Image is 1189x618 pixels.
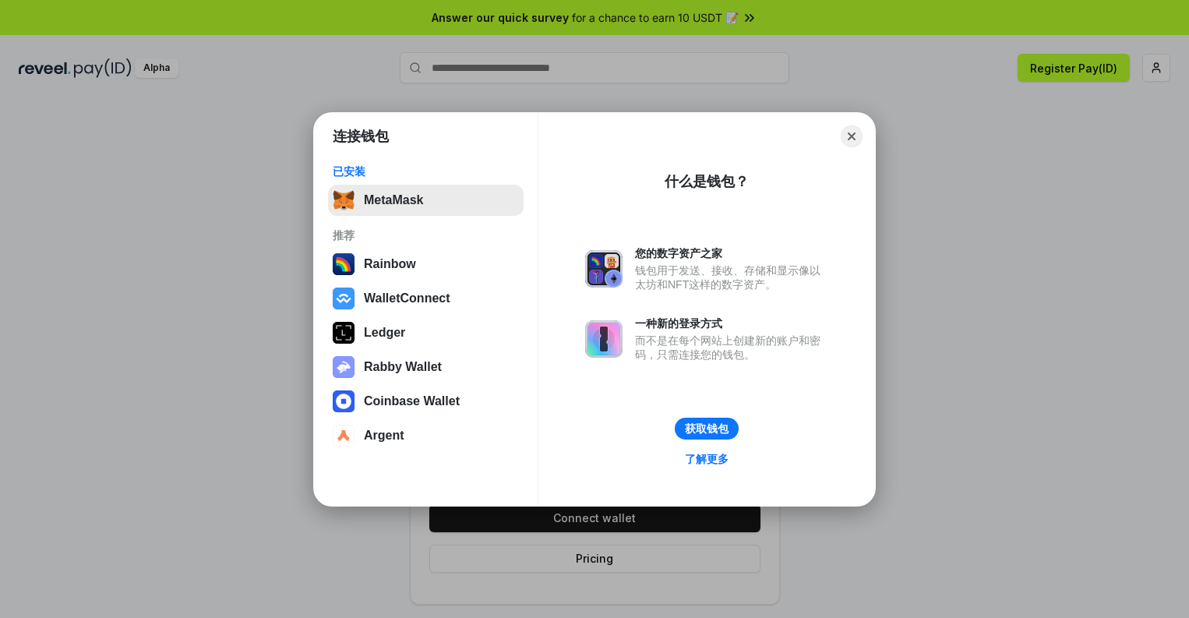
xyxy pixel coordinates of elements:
img: svg+xml,%3Csvg%20xmlns%3D%22http%3A%2F%2Fwww.w3.org%2F2000%2Fsvg%22%20width%3D%2228%22%20height%3... [333,322,355,344]
div: 已安装 [333,164,519,178]
div: 什么是钱包？ [665,172,749,191]
div: 而不是在每个网站上创建新的账户和密码，只需连接您的钱包。 [635,334,828,362]
img: svg+xml,%3Csvg%20width%3D%22120%22%20height%3D%22120%22%20viewBox%3D%220%200%20120%20120%22%20fil... [333,253,355,275]
button: Rainbow [328,249,524,280]
div: 获取钱包 [685,422,729,436]
h1: 连接钱包 [333,127,389,146]
img: svg+xml,%3Csvg%20xmlns%3D%22http%3A%2F%2Fwww.w3.org%2F2000%2Fsvg%22%20fill%3D%22none%22%20viewBox... [585,320,623,358]
img: svg+xml,%3Csvg%20fill%3D%22none%22%20height%3D%2233%22%20viewBox%3D%220%200%2035%2033%22%20width%... [333,189,355,211]
div: 推荐 [333,228,519,242]
div: 钱包用于发送、接收、存储和显示像以太坊和NFT这样的数字资产。 [635,263,828,291]
div: Coinbase Wallet [364,394,460,408]
button: MetaMask [328,185,524,216]
img: svg+xml,%3Csvg%20width%3D%2228%22%20height%3D%2228%22%20viewBox%3D%220%200%2028%2028%22%20fill%3D... [333,390,355,412]
img: svg+xml,%3Csvg%20xmlns%3D%22http%3A%2F%2Fwww.w3.org%2F2000%2Fsvg%22%20fill%3D%22none%22%20viewBox... [333,356,355,378]
button: Argent [328,420,524,451]
div: WalletConnect [364,291,450,305]
img: svg+xml,%3Csvg%20width%3D%2228%22%20height%3D%2228%22%20viewBox%3D%220%200%2028%2028%22%20fill%3D... [333,288,355,309]
a: 了解更多 [676,449,738,469]
button: Ledger [328,317,524,348]
div: 一种新的登录方式 [635,316,828,330]
button: WalletConnect [328,283,524,314]
button: Close [841,125,863,147]
img: svg+xml,%3Csvg%20width%3D%2228%22%20height%3D%2228%22%20viewBox%3D%220%200%2028%2028%22%20fill%3D... [333,425,355,447]
div: 您的数字资产之家 [635,246,828,260]
button: 获取钱包 [675,418,739,440]
button: Coinbase Wallet [328,386,524,417]
div: 了解更多 [685,452,729,466]
div: Rainbow [364,257,416,271]
div: MetaMask [364,193,423,207]
button: Rabby Wallet [328,351,524,383]
div: Rabby Wallet [364,360,442,374]
div: Argent [364,429,404,443]
div: Ledger [364,326,405,340]
img: svg+xml,%3Csvg%20xmlns%3D%22http%3A%2F%2Fwww.w3.org%2F2000%2Fsvg%22%20fill%3D%22none%22%20viewBox... [585,250,623,288]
